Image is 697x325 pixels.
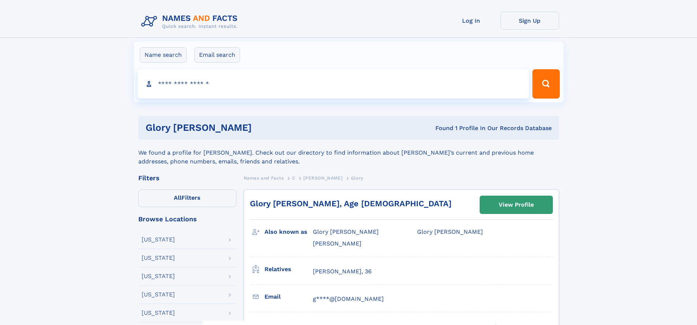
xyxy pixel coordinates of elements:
[417,228,483,235] span: Glory [PERSON_NAME]
[138,175,236,181] div: Filters
[501,12,559,30] a: Sign Up
[265,226,313,238] h3: Also known as
[142,255,175,261] div: [US_STATE]
[244,173,284,182] a: Names and Facts
[499,196,534,213] div: View Profile
[313,240,361,247] span: [PERSON_NAME]
[292,173,295,182] a: C
[313,228,379,235] span: Glory [PERSON_NAME]
[138,140,559,166] div: We found a profile for [PERSON_NAME]. Check out our directory to find information about [PERSON_N...
[532,69,559,99] button: Search Button
[480,196,552,214] a: View Profile
[303,176,342,181] span: [PERSON_NAME]
[265,291,313,303] h3: Email
[351,176,363,181] span: Glory
[142,273,175,279] div: [US_STATE]
[138,12,244,32] img: Logo Names and Facts
[313,267,372,276] a: [PERSON_NAME], 36
[142,237,175,243] div: [US_STATE]
[138,216,236,222] div: Browse Locations
[265,263,313,276] h3: Relatives
[138,189,236,207] label: Filters
[140,47,187,63] label: Name search
[174,194,181,201] span: All
[250,199,451,208] a: Glory [PERSON_NAME], Age [DEMOGRAPHIC_DATA]
[142,292,175,298] div: [US_STATE]
[194,47,240,63] label: Email search
[138,69,529,99] input: search input
[344,124,552,132] div: Found 1 Profile In Our Records Database
[303,173,342,182] a: [PERSON_NAME]
[292,176,295,181] span: C
[146,123,344,132] h1: Glory [PERSON_NAME]
[142,310,175,316] div: [US_STATE]
[442,12,501,30] a: Log In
